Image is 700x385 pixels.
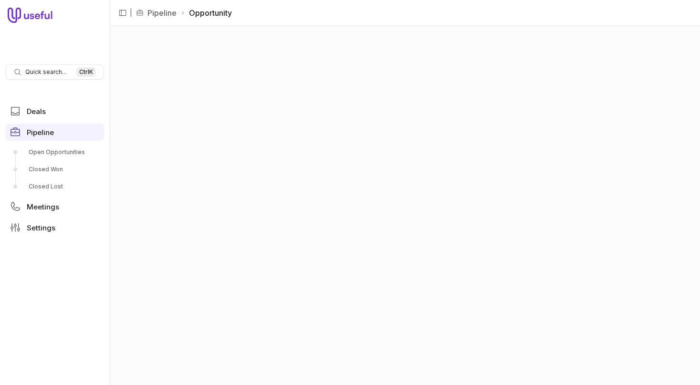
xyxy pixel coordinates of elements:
kbd: Ctrl K [76,67,96,77]
span: Deals [27,108,46,115]
a: Meetings [6,198,104,215]
a: Pipeline [147,7,177,19]
a: Settings [6,219,104,236]
a: Closed Won [6,162,104,177]
a: Open Opportunities [6,145,104,160]
button: Collapse sidebar [115,6,130,20]
span: Pipeline [27,129,54,136]
span: Quick search... [25,68,66,76]
span: | [130,7,132,19]
li: Opportunity [180,7,232,19]
a: Deals [6,103,104,120]
span: Settings [27,224,55,231]
a: Closed Lost [6,179,104,194]
div: Pipeline submenu [6,145,104,194]
span: Meetings [27,203,59,210]
a: Pipeline [6,124,104,141]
